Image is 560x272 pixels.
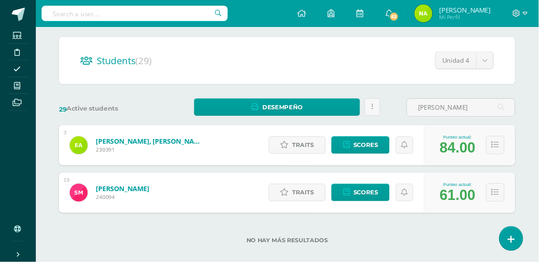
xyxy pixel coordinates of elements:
[280,191,339,209] a: Traits
[457,194,494,212] div: 61.00
[280,142,339,160] a: Traits
[367,142,393,159] span: Scores
[457,140,494,145] div: Punteo actual:
[66,135,69,141] div: 3
[367,192,393,209] span: Scores
[73,191,91,210] img: ba79a7f250987affd3a162264f23c760.png
[100,201,155,209] span: 240094
[273,103,315,120] span: Desempeño
[423,103,535,121] input: Search for student here…
[457,14,510,22] span: Mi Perfil
[141,57,158,70] span: (29)
[73,142,91,160] img: 273000eee6e72d5f7415c14a3a5751da.png
[61,246,536,253] label: No hay más resultados
[66,184,72,191] div: 19
[457,189,494,194] div: Punteo actual:
[100,142,212,152] a: [PERSON_NAME], [PERSON_NAME]
[345,191,405,209] a: Scores
[100,152,212,159] span: 230391
[431,5,450,23] img: e7204cb6e19894517303226b3150e977.png
[61,109,174,118] label: Active students
[304,142,327,159] span: Traits
[457,145,494,162] div: 84.00
[100,192,155,201] a: [PERSON_NAME]
[345,142,405,160] a: Scores
[460,54,488,72] span: Unidad 4
[202,102,374,120] a: Desempeño
[304,192,327,209] span: Traits
[43,6,237,22] input: Search a user…
[100,57,158,70] span: Students
[61,109,69,118] span: 29
[453,54,513,72] a: Unidad 4
[405,12,415,22] span: 63
[457,6,510,15] span: [PERSON_NAME]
